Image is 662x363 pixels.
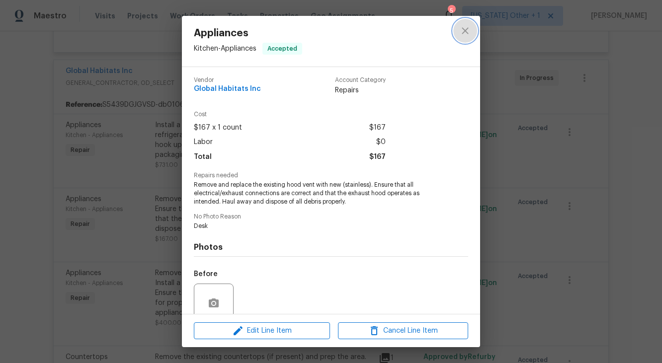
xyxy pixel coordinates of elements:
[194,77,261,83] span: Vendor
[448,6,455,16] div: 5
[194,121,242,135] span: $167 x 1 count
[341,325,465,337] span: Cancel Line Item
[194,242,468,252] h4: Photos
[263,44,301,54] span: Accepted
[194,135,213,149] span: Labor
[194,222,441,230] span: Desk
[194,214,468,220] span: No Photo Reason
[194,172,468,179] span: Repairs needed
[194,45,256,52] span: Kitchen - Appliances
[369,121,386,135] span: $167
[335,85,386,95] span: Repairs
[194,28,302,39] span: Appliances
[194,111,386,118] span: Cost
[376,135,386,149] span: $0
[338,322,468,340] button: Cancel Line Item
[335,77,386,83] span: Account Category
[194,271,218,278] h5: Before
[197,325,327,337] span: Edit Line Item
[194,322,330,340] button: Edit Line Item
[453,19,477,43] button: close
[194,150,212,164] span: Total
[369,150,386,164] span: $167
[194,181,441,206] span: Remove and replace the existing hood vent with new (stainless). Ensure that all electrical/exhaus...
[194,85,261,93] span: Global Habitats Inc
